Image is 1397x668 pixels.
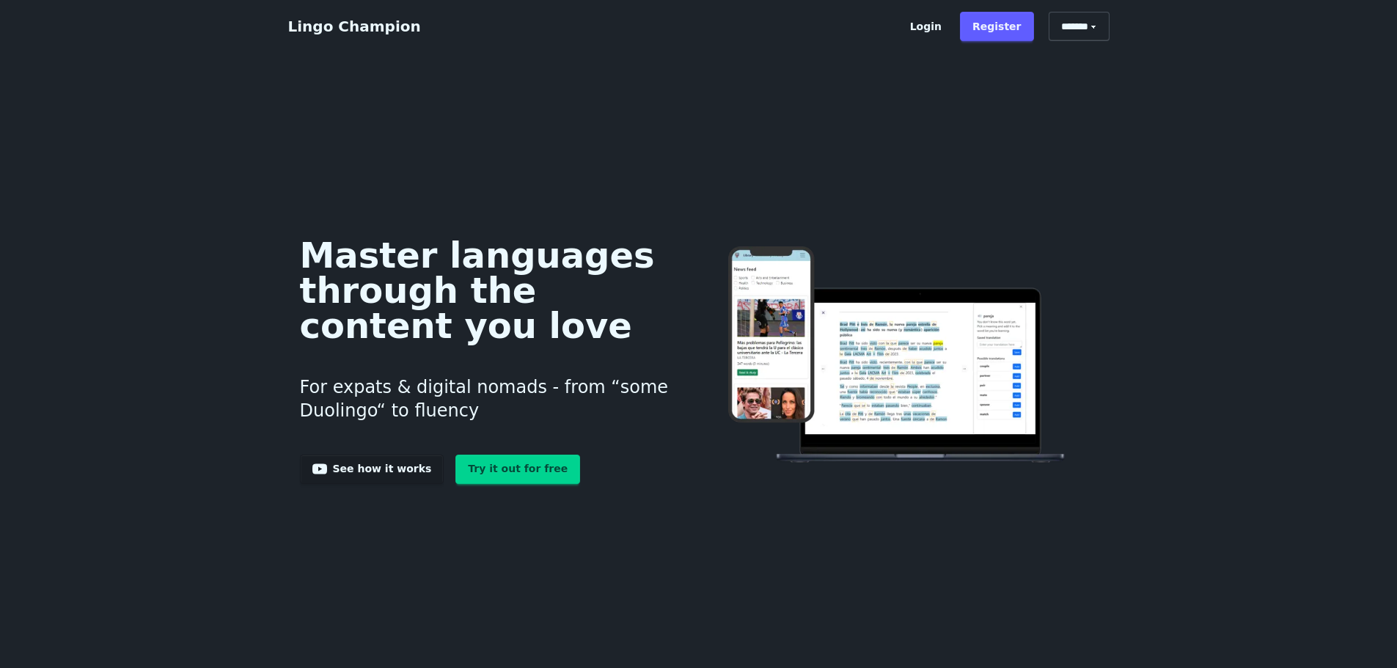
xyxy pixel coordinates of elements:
[288,18,421,35] a: Lingo Champion
[300,358,676,440] h3: For expats & digital nomads - from “some Duolingo“ to fluency
[300,238,676,343] h1: Master languages through the content you love
[699,246,1097,466] img: Learn languages online
[960,12,1034,41] a: Register
[898,12,954,41] a: Login
[300,455,444,484] a: See how it works
[455,455,580,484] a: Try it out for free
